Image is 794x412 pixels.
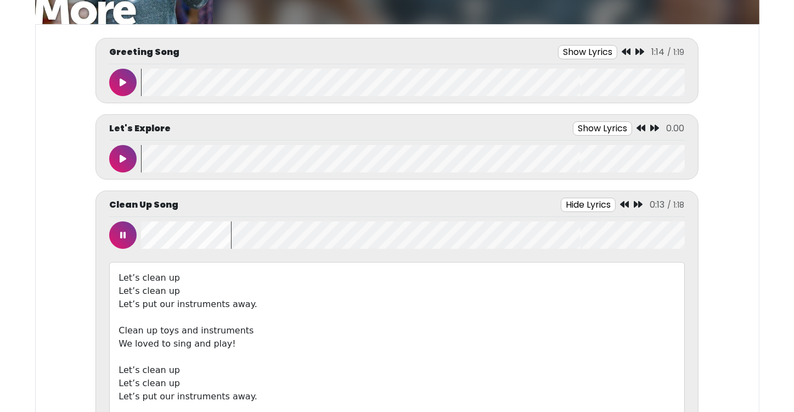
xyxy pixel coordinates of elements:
p: Greeting Song [109,46,179,59]
p: Clean Up Song [109,198,178,211]
span: / 1:18 [668,199,685,210]
span: 0.00 [667,122,685,135]
button: Hide Lyrics [561,198,616,212]
span: / 1:19 [668,47,685,58]
button: Show Lyrics [573,121,632,136]
span: 0:13 [650,198,665,211]
p: Let's Explore [109,122,171,135]
button: Show Lyrics [558,45,617,59]
span: 1:14 [652,46,665,58]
